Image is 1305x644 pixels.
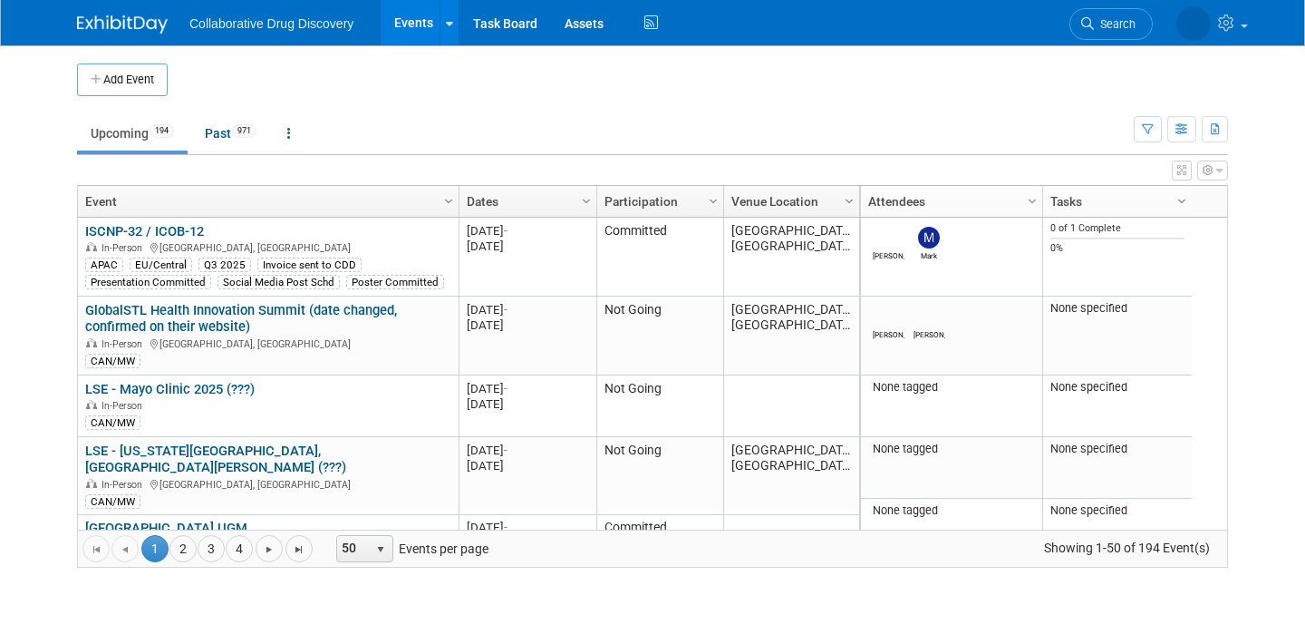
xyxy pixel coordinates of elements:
[257,258,362,272] div: Invoice sent to CDD
[467,186,585,217] a: Dates
[868,503,1036,518] div: None tagged
[723,218,859,297] td: [GEOGRAPHIC_DATA], [GEOGRAPHIC_DATA]
[577,186,597,213] a: Column Settings
[596,297,723,376] td: Not Going
[256,535,283,562] a: Go to the next page
[292,542,306,557] span: Go to the last page
[1173,186,1193,213] a: Column Settings
[86,479,97,488] img: In-Person Event
[467,302,588,317] div: [DATE]
[232,124,256,138] span: 971
[314,535,507,562] span: Events per page
[604,186,711,217] a: Participation
[1028,535,1227,561] span: Showing 1-50 of 194 Event(s)
[877,306,899,327] img: Evan Moriarity
[868,380,1036,395] div: None tagged
[141,535,169,562] span: 1
[101,400,148,412] span: In-Person
[873,249,904,260] div: Eric Gifford
[101,338,148,350] span: In-Person
[918,306,940,327] img: Michael Woodhouse
[89,542,103,557] span: Go to the first page
[86,338,97,347] img: In-Person Event
[504,303,507,317] span: -
[85,494,140,509] div: CAN/MW
[217,275,340,289] div: Social Media Post Schd
[467,458,588,473] div: [DATE]
[596,437,723,515] td: Not Going
[101,479,148,491] span: In-Person
[85,258,123,272] div: APAC
[596,376,723,437] td: Not Going
[85,415,140,430] div: CAN/MW
[918,227,940,249] img: Mark Garlinghouse
[504,521,507,534] span: -
[467,239,588,254] div: [DATE]
[85,381,255,397] a: LSE - Mayo Clinic 2025 (???)
[1050,380,1185,395] div: None specified
[467,396,588,412] div: [DATE]
[85,443,346,476] a: LSE - [US_STATE][GEOGRAPHIC_DATA], [GEOGRAPHIC_DATA][PERSON_NAME] (???)
[1023,186,1043,213] a: Column Settings
[1050,186,1180,217] a: Tasks
[77,116,188,151] a: Upcoming194
[704,186,724,213] a: Column Settings
[226,535,253,562] a: 4
[85,239,450,255] div: [GEOGRAPHIC_DATA], [GEOGRAPHIC_DATA]
[85,275,211,289] div: Presentation Committed
[913,327,945,339] div: Michael Woodhouse
[913,249,945,260] div: Mark Garlinghouse
[596,515,723,560] td: Committed
[150,124,174,138] span: 194
[101,242,148,254] span: In-Person
[440,186,459,213] a: Column Settings
[1069,8,1153,40] a: Search
[169,535,197,562] a: 2
[504,224,507,238] span: -
[706,194,720,209] span: Column Settings
[1050,222,1185,235] div: 0 of 1 Complete
[1050,301,1185,316] div: None specified
[198,258,251,272] div: Q3 2025
[1050,242,1185,255] div: 0%
[86,400,97,409] img: In-Person Event
[596,218,723,297] td: Committed
[285,535,313,562] a: Go to the last page
[373,542,388,557] span: select
[731,186,847,217] a: Venue Location
[723,437,859,515] td: [GEOGRAPHIC_DATA], [GEOGRAPHIC_DATA]
[85,520,247,536] a: [GEOGRAPHIC_DATA] UGM
[191,116,270,151] a: Past971
[130,258,192,272] div: EU/Central
[118,542,132,557] span: Go to the previous page
[467,223,588,239] div: [DATE]
[877,227,899,249] img: Eric Gifford
[189,16,353,31] span: Collaborative Drug Discovery
[85,476,450,492] div: [GEOGRAPHIC_DATA], [GEOGRAPHIC_DATA]
[840,186,860,213] a: Column Settings
[85,302,397,336] a: GlobalSTL Health Innovation Summit (date changed, confirmed on their website)
[85,223,204,239] a: ISCNP-32 / ICOB-12
[723,297,859,376] td: [GEOGRAPHIC_DATA], [GEOGRAPHIC_DATA]
[85,354,140,368] div: CAN/MW
[262,542,276,557] span: Go to the next page
[868,442,1036,456] div: None tagged
[873,327,904,339] div: Evan Moriarity
[868,186,1030,217] a: Attendees
[467,520,588,535] div: [DATE]
[467,381,588,396] div: [DATE]
[1050,442,1185,456] div: None specified
[82,535,110,562] a: Go to the first page
[1050,503,1185,518] div: None specified
[842,194,856,209] span: Column Settings
[77,15,168,34] img: ExhibitDay
[85,336,450,351] div: [GEOGRAPHIC_DATA], [GEOGRAPHIC_DATA]
[198,535,225,562] a: 3
[77,63,168,96] button: Add Event
[467,443,588,458] div: [DATE]
[441,194,456,209] span: Column Settings
[1176,6,1211,41] img: Carly Hutner
[85,186,447,217] a: Event
[86,242,97,251] img: In-Person Event
[579,194,594,209] span: Column Settings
